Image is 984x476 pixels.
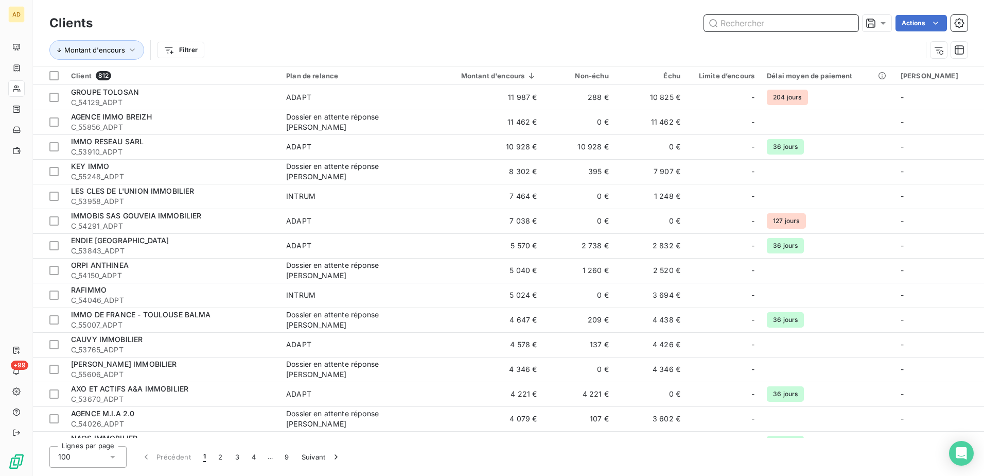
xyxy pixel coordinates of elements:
span: NAOS IMMOBILIER [71,434,137,443]
td: 395 € [543,159,614,184]
td: 11 987 € [433,85,543,110]
td: 4 438 € [615,308,687,332]
div: Limite d’encours [693,72,754,80]
td: 0 € [615,134,687,159]
span: ORPI ANTHINEA [71,261,129,269]
div: ADAPT [286,216,311,226]
td: 4 578 € [433,332,543,357]
span: C_53670_ADPT [71,394,274,404]
span: [PERSON_NAME] IMMOBILIER [71,360,177,368]
span: IMMOBIS SAS GOUVEIA IMMOBILIER [71,211,202,220]
td: 4 221 € [433,382,543,406]
td: 5 040 € [433,258,543,283]
button: 1 [197,446,212,468]
div: Dossier en attente réponse [PERSON_NAME] [286,260,415,281]
button: 2 [212,446,229,468]
span: 812 [96,71,111,80]
div: ADAPT [286,389,311,399]
td: 1 260 € [543,258,614,283]
img: Logo LeanPay [8,453,25,470]
button: Suivant [295,446,347,468]
td: 0 € [615,431,687,456]
span: - [901,93,904,101]
span: - [751,389,754,399]
span: CAUVY IMMOBILIER [71,335,143,344]
button: Précédent [135,446,197,468]
div: Montant d'encours [440,72,537,80]
span: - [751,364,754,375]
span: 204 jours [767,90,807,105]
span: - [751,216,754,226]
span: - [751,241,754,251]
span: C_54129_ADPT [71,97,274,108]
div: Open Intercom Messenger [949,441,974,466]
td: 2 738 € [543,233,614,258]
span: - [751,92,754,103]
h3: Clients [49,14,93,32]
td: 10 928 € [543,134,614,159]
button: 4 [245,446,262,468]
button: Montant d'encours [49,40,144,60]
span: C_55007_ADPT [71,320,274,330]
span: 1 [203,452,206,462]
span: - [751,142,754,152]
span: - [751,265,754,276]
button: Filtrer [157,42,204,58]
input: Rechercher [704,15,858,31]
div: Délai moyen de paiement [767,72,888,80]
span: AGENCE M.I.A 2.0 [71,409,134,418]
div: Dossier en attente réponse [PERSON_NAME] [286,310,415,330]
span: - [901,142,904,151]
span: IMMO DE FRANCE - TOULOUSE BALMA [71,310,211,319]
td: 3 786 € [433,431,543,456]
td: 4 647 € [433,308,543,332]
span: 36 jours [767,238,804,253]
div: Dossier en attente réponse [PERSON_NAME] [286,112,415,132]
span: Montant d'encours [64,46,125,54]
span: C_55606_ADPT [71,369,274,380]
span: - [901,241,904,250]
td: 3 786 € [543,431,614,456]
td: 7 038 € [433,209,543,233]
td: 4 346 € [433,357,543,382]
span: C_54150_ADPT [71,270,274,281]
span: - [751,117,754,127]
span: - [901,266,904,275]
span: - [901,117,904,126]
span: - [901,389,904,398]
span: C_55856_ADPT [71,122,274,132]
td: 11 462 € [615,110,687,134]
span: - [901,216,904,225]
span: AGENCE IMMO BREIZH [71,112,152,121]
span: +99 [11,361,28,370]
td: 10 825 € [615,85,687,110]
div: Échu [621,72,680,80]
td: 4 426 € [615,332,687,357]
div: Plan de relance [286,72,427,80]
div: INTRUM [286,191,315,201]
div: Dossier en attente réponse [PERSON_NAME] [286,409,415,429]
div: Non-échu [549,72,608,80]
td: 0 € [543,110,614,134]
td: 107 € [543,406,614,431]
span: C_54291_ADPT [71,221,274,231]
span: C_54026_ADPT [71,419,274,429]
div: ADAPT [286,339,311,350]
span: - [901,291,904,299]
td: 11 462 € [433,110,543,134]
span: 127 jours [767,213,805,229]
span: 38 jours [767,436,804,451]
span: - [901,365,904,373]
td: 3 694 € [615,283,687,308]
div: AD [8,6,25,23]
span: C_55248_ADPT [71,172,274,182]
td: 1 248 € [615,184,687,209]
td: 8 302 € [433,159,543,184]
td: 3 602 € [615,406,687,431]
span: 100 [58,452,71,462]
div: Dossier en attente réponse [PERSON_NAME] [286,161,415,182]
span: - [901,340,904,349]
td: 2 832 € [615,233,687,258]
td: 0 € [543,357,614,382]
span: - [901,192,904,200]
